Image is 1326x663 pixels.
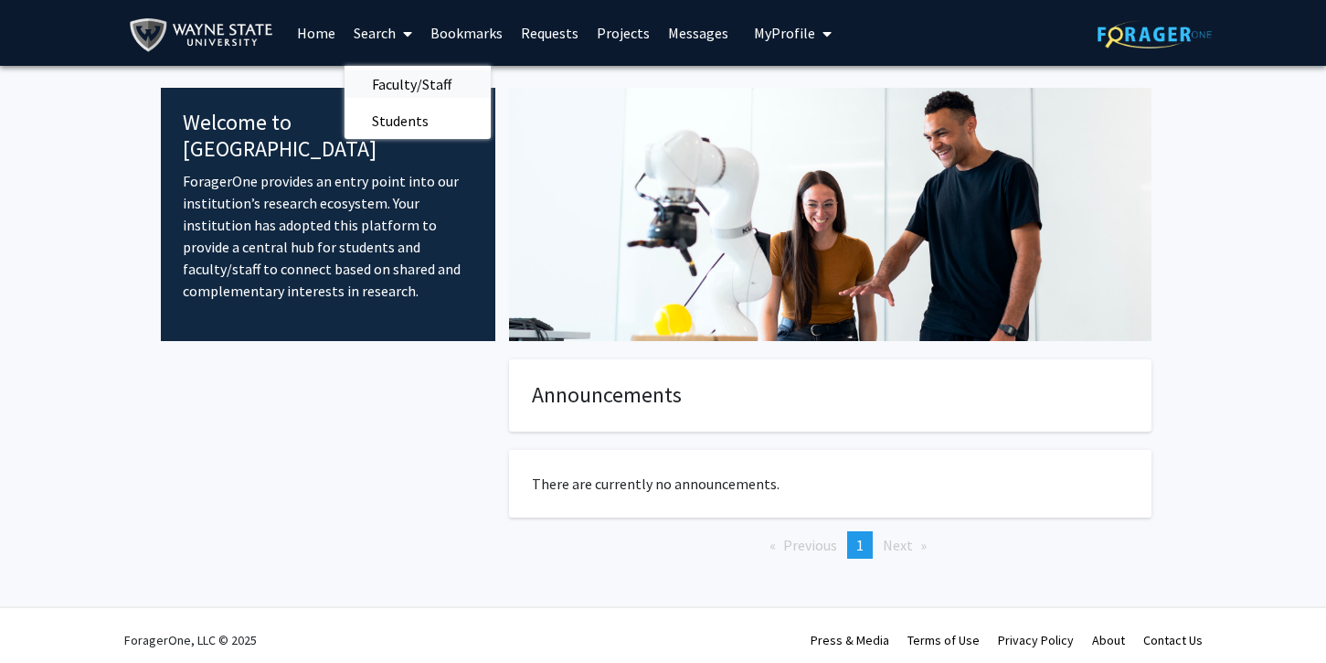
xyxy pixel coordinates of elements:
[856,536,864,554] span: 1
[588,1,659,65] a: Projects
[345,107,491,134] a: Students
[532,382,1129,409] h4: Announcements
[345,66,479,102] span: Faculty/Staff
[129,15,281,56] img: Wayne State University Logo
[907,632,980,648] a: Terms of Use
[14,581,78,649] iframe: Chat
[421,1,512,65] a: Bookmarks
[1143,632,1203,648] a: Contact Us
[509,531,1151,559] ul: Pagination
[345,102,456,139] span: Students
[183,170,474,302] p: ForagerOne provides an entry point into our institution’s research ecosystem. Your institution ha...
[811,632,889,648] a: Press & Media
[1092,632,1125,648] a: About
[998,632,1074,648] a: Privacy Policy
[883,536,913,554] span: Next
[288,1,345,65] a: Home
[512,1,588,65] a: Requests
[783,536,837,554] span: Previous
[532,473,1129,495] p: There are currently no announcements.
[183,110,474,163] h4: Welcome to [GEOGRAPHIC_DATA]
[754,24,815,42] span: My Profile
[1098,20,1212,48] img: ForagerOne Logo
[345,70,491,98] a: Faculty/Staff
[659,1,737,65] a: Messages
[345,1,421,65] a: Search
[509,88,1151,341] img: Cover Image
